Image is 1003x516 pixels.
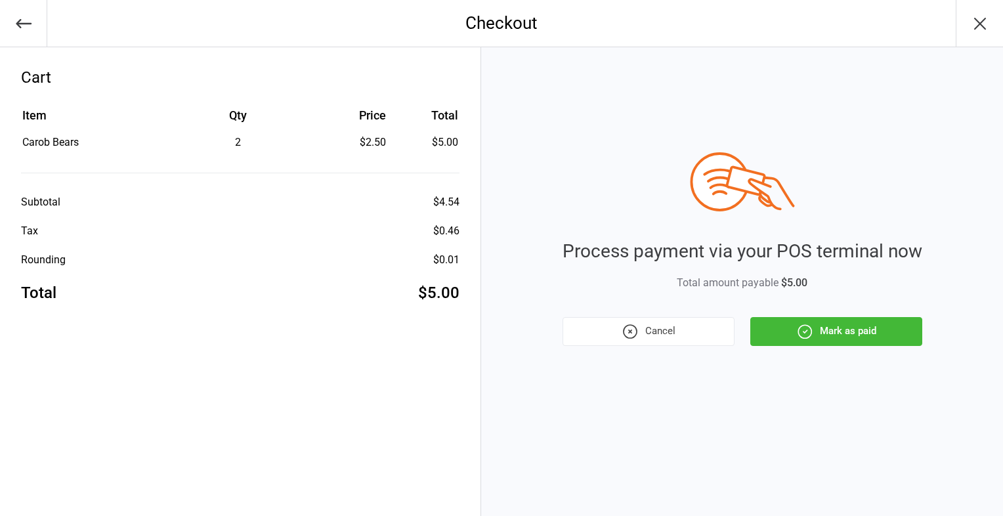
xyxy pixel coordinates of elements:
span: $5.00 [781,276,807,289]
th: Qty [164,106,311,133]
div: $2.50 [313,135,386,150]
th: Total [391,106,458,133]
div: $0.46 [433,223,459,239]
div: Total amount payable [563,275,922,291]
div: Total [21,281,56,305]
div: Subtotal [21,194,60,210]
button: Mark as paid [750,317,922,346]
div: Price [313,106,386,124]
div: Process payment via your POS terminal now [563,238,922,265]
div: Tax [21,223,38,239]
span: Carob Bears [22,136,79,148]
div: $0.01 [433,252,459,268]
div: Rounding [21,252,66,268]
button: Cancel [563,317,735,346]
div: Cart [21,66,459,89]
div: $5.00 [418,281,459,305]
div: $4.54 [433,194,459,210]
div: 2 [164,135,311,150]
td: $5.00 [391,135,458,150]
th: Item [22,106,163,133]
